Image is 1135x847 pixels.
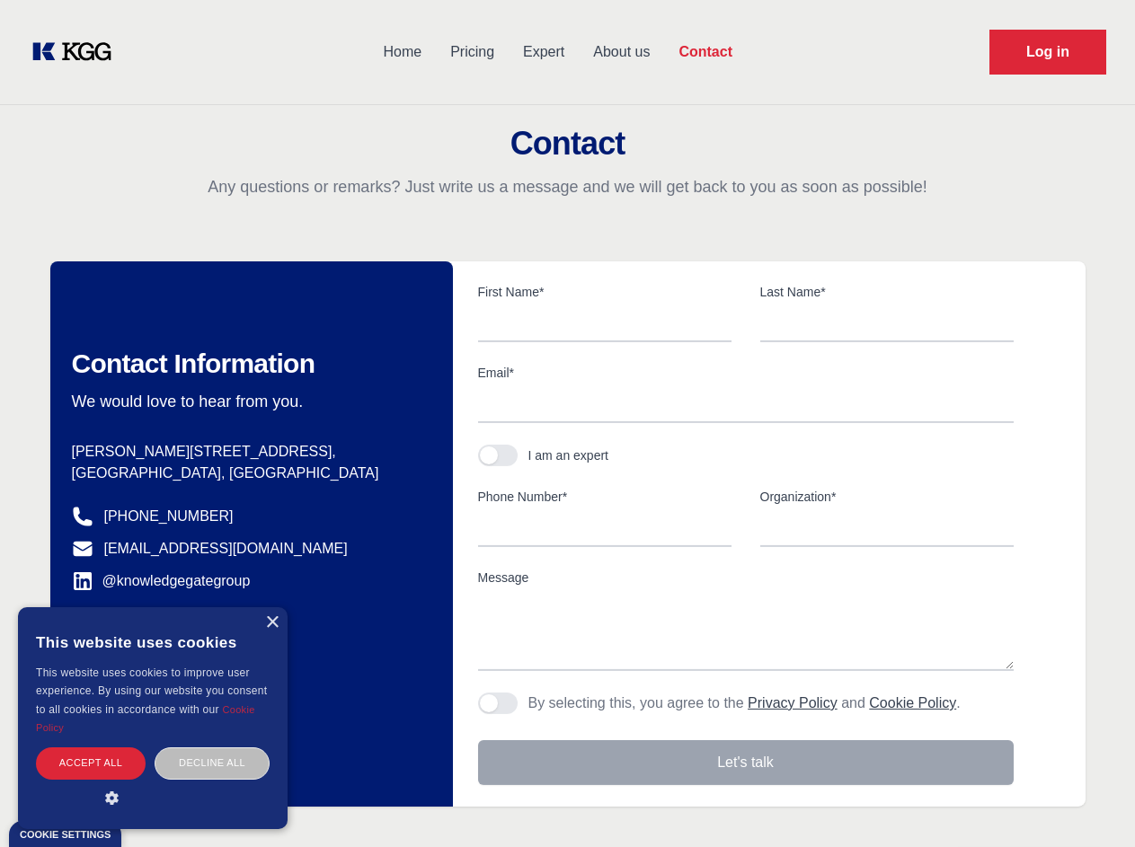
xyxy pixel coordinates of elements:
[1045,761,1135,847] iframe: Chat Widget
[989,30,1106,75] a: Request Demo
[36,666,267,716] span: This website uses cookies to improve user experience. By using our website you consent to all coo...
[509,29,579,75] a: Expert
[155,747,270,779] div: Decline all
[664,29,747,75] a: Contact
[265,616,279,630] div: Close
[478,740,1014,785] button: Let's talk
[478,569,1014,587] label: Message
[104,538,348,560] a: [EMAIL_ADDRESS][DOMAIN_NAME]
[104,506,234,527] a: [PHONE_NUMBER]
[579,29,664,75] a: About us
[436,29,509,75] a: Pricing
[72,570,251,592] a: @knowledgegategroup
[760,488,1014,506] label: Organization*
[760,283,1014,301] label: Last Name*
[478,488,732,506] label: Phone Number*
[29,38,126,66] a: KOL Knowledge Platform: Talk to Key External Experts (KEE)
[72,391,424,412] p: We would love to hear from you.
[869,695,956,710] a: Cookie Policy
[528,446,609,464] div: I am an expert
[368,29,436,75] a: Home
[20,830,111,840] div: Cookie settings
[72,441,424,463] p: [PERSON_NAME][STREET_ADDRESS],
[72,348,424,380] h2: Contact Information
[748,695,838,710] a: Privacy Policy
[22,126,1113,162] h2: Contact
[478,364,1014,382] label: Email*
[36,621,270,664] div: This website uses cookies
[478,283,732,301] label: First Name*
[22,176,1113,198] p: Any questions or remarks? Just write us a message and we will get back to you as soon as possible!
[72,463,424,484] p: [GEOGRAPHIC_DATA], [GEOGRAPHIC_DATA]
[36,704,255,733] a: Cookie Policy
[528,693,961,714] p: By selecting this, you agree to the and .
[36,747,146,779] div: Accept all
